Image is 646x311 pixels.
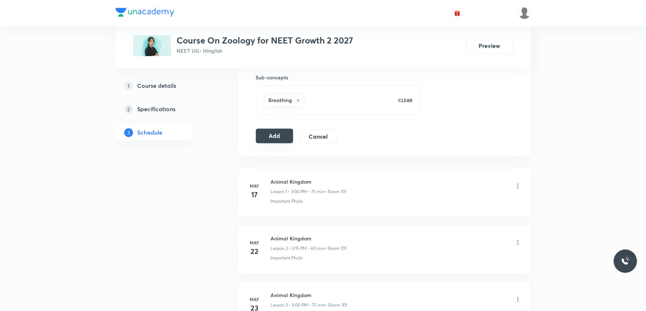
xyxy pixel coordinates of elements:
[271,178,347,186] h6: Animal Kingdom
[271,292,347,299] h6: Animal Kingdom
[124,82,133,90] p: 1
[133,35,171,56] img: 78B97B4B-25B0-4D85-9D24-BDE5947F7979_plus.png
[299,130,337,144] button: Cancel
[256,129,294,143] button: Add
[116,8,174,17] img: Company Logo
[177,47,354,55] p: NEET UG • Hinglish
[621,257,630,266] img: ttu
[271,235,347,243] h6: Animal Kingdom
[116,8,174,19] a: Company Logo
[398,97,412,104] p: CLEAR
[271,189,325,195] p: Lesson 1 • 3:00 PM • 75 min
[256,74,420,82] h6: Sub-concepts
[466,37,513,55] button: Preview
[248,240,262,246] h6: May
[248,190,262,201] h4: 17
[325,189,347,195] p: • Room 101
[248,296,262,303] h6: May
[326,302,347,309] p: • Room 101
[452,7,463,19] button: avatar
[269,97,292,104] h6: Breathing
[137,82,177,90] h5: Course details
[137,128,163,137] h5: Schedule
[137,105,176,114] h5: Specifications
[271,198,303,205] p: Important Phyla
[454,10,461,16] img: avatar
[116,79,215,93] a: 1Course details
[271,246,325,252] p: Lesson 2 • 3:15 PM • 60 min
[116,102,215,117] a: 2Specifications
[248,246,262,257] h4: 22
[124,105,133,114] p: 2
[271,302,326,309] p: Lesson 3 • 3:00 PM • 75 min
[177,35,354,46] h3: Course On Zoology for NEET Growth 2 2027
[124,128,133,137] p: 3
[271,255,303,262] p: Important Phyla
[325,246,347,252] p: • Room 101
[248,183,262,190] h6: May
[518,7,531,19] img: Arvind Bhargav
